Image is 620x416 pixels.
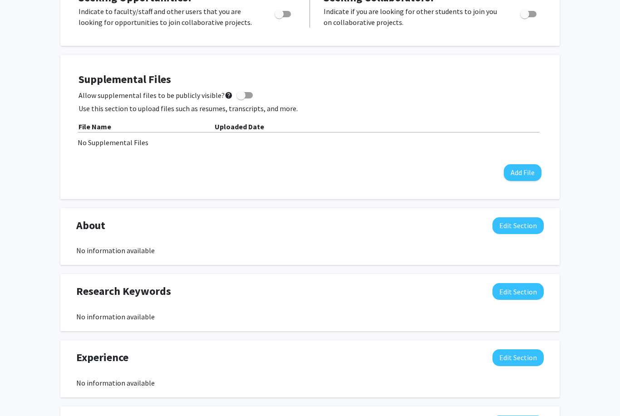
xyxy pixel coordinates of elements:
p: Use this section to upload files such as resumes, transcripts, and more. [79,103,541,114]
span: Allow supplemental files to be publicly visible? [79,90,233,101]
mat-icon: help [225,90,233,101]
div: No Supplemental Files [78,137,542,148]
button: Add File [504,165,541,181]
div: Toggle [271,6,296,20]
div: No information available [76,312,544,323]
div: Toggle [517,6,541,20]
span: Research Keywords [76,284,171,300]
button: Edit Experience [492,350,544,367]
span: Experience [76,350,128,366]
p: Indicate to faculty/staff and other users that you are looking for opportunities to join collabor... [79,6,257,28]
div: No information available [76,378,544,389]
p: Indicate if you are looking for other students to join you on collaborative projects. [324,6,503,28]
h4: Supplemental Files [79,73,541,87]
button: Edit About [492,218,544,235]
iframe: Chat [7,375,39,409]
button: Edit Research Keywords [492,284,544,300]
div: No information available [76,245,544,256]
b: Uploaded Date [215,122,264,132]
span: About [76,218,105,234]
b: File Name [79,122,111,132]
